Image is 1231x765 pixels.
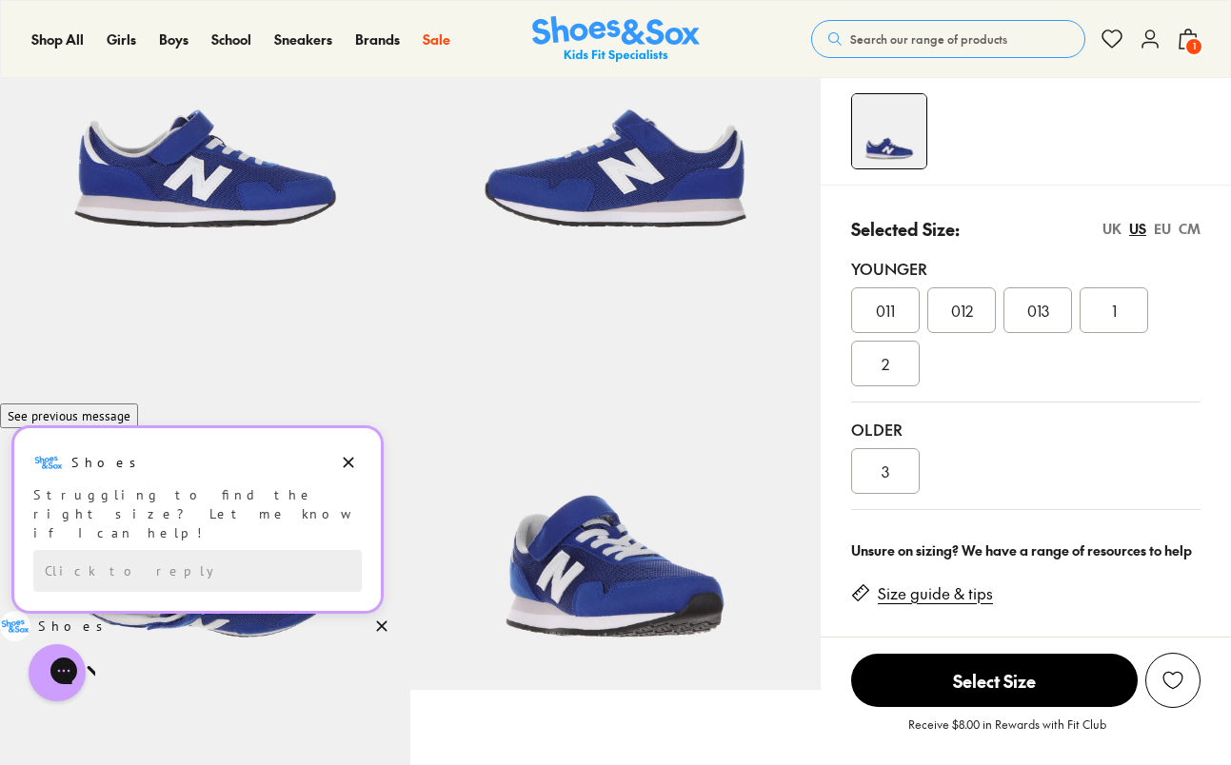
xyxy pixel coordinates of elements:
[1177,18,1200,60] button: 1
[1102,219,1122,239] div: UK
[1027,299,1049,322] span: 013
[851,540,1201,560] div: Unsure on sizing? We have a range of resources to help
[882,352,889,375] span: 2
[410,280,821,690] img: 7-551805_1
[851,418,1201,441] div: Older
[423,29,450,49] a: Sale
[951,299,973,322] span: 012
[14,28,381,210] div: Campaign message
[852,94,926,168] img: 4-551802_1
[274,29,332,49] a: Sneakers
[878,583,993,604] a: Size guide & tips
[1129,219,1146,239] div: US
[876,299,895,322] span: 011
[532,16,700,63] img: SNS_Logo_Responsive.svg
[33,47,64,77] img: Shoes logo
[811,20,1085,58] button: Search our range of products
[33,85,362,142] div: Struggling to find the right size? Let me know if I can help!
[851,654,1138,707] span: Select Size
[71,52,147,71] h3: Shoes
[38,216,113,235] h3: Shoes
[159,29,189,49] a: Boys
[31,29,84,49] a: Shop All
[211,29,251,49] a: School
[908,716,1106,750] p: Receive $8.00 in Rewards with Fit Club
[107,29,136,49] a: Girls
[1179,219,1201,239] div: CM
[8,7,130,24] span: See previous message
[1112,299,1117,322] span: 1
[851,257,1201,280] div: Younger
[851,653,1138,708] button: Select Size
[851,216,960,242] p: Selected Size:
[335,49,362,75] button: Dismiss campaign
[532,16,700,63] a: Shoes & Sox
[19,637,95,708] iframe: Gorgias live chat messenger
[1184,37,1203,56] span: 1
[355,29,400,49] a: Brands
[1145,653,1201,708] button: Add to Wishlist
[850,30,1007,48] span: Search our range of products
[33,149,362,191] div: Reply to the campaigns
[882,460,889,482] span: 3
[1154,219,1171,239] div: EU
[14,47,381,142] div: Message from Shoes. Struggling to find the right size? Let me know if I can help!
[368,212,395,239] button: Dismiss campaign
